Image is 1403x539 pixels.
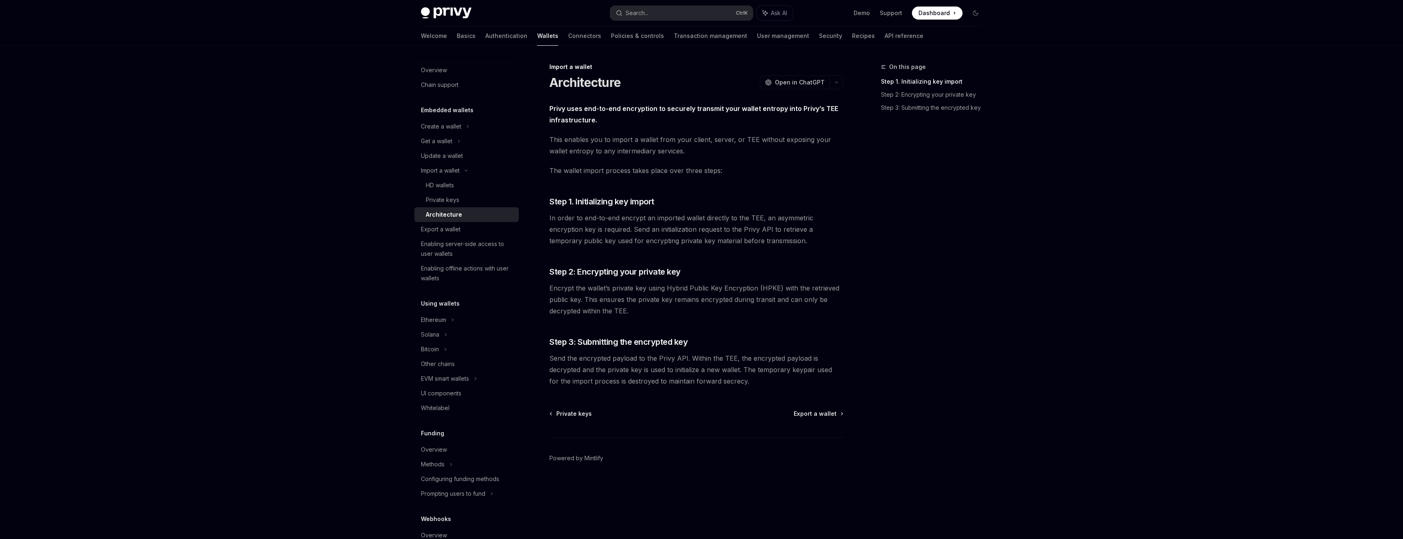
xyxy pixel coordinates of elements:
[421,315,446,325] div: Ethereum
[414,237,519,261] a: Enabling server-side access to user wallets
[421,151,463,161] div: Update a wallet
[611,26,664,46] a: Policies & controls
[414,442,519,457] a: Overview
[421,388,461,398] div: UI components
[881,75,989,88] a: Step 1. Initializing key import
[421,166,460,175] div: Import a wallet
[421,344,439,354] div: Bitcoin
[421,136,452,146] div: Get a wallet
[414,178,519,193] a: HD wallets
[421,459,445,469] div: Methods
[757,6,793,20] button: Ask AI
[414,261,519,286] a: Enabling offline actions with user wallets
[421,65,447,75] div: Overview
[426,210,462,220] div: Architecture
[421,474,499,484] div: Configuring funding methods
[969,7,982,20] button: Toggle dark mode
[549,165,843,176] span: The wallet import process takes place over three steps:
[421,122,461,131] div: Create a wallet
[626,8,648,18] div: Search...
[421,80,458,90] div: Chain support
[736,10,748,16] span: Ctrl K
[414,149,519,163] a: Update a wallet
[421,403,449,413] div: Whitelabel
[421,514,451,524] h5: Webhooks
[880,9,902,17] a: Support
[885,26,923,46] a: API reference
[854,9,870,17] a: Demo
[760,75,830,89] button: Open in ChatGPT
[414,193,519,207] a: Private keys
[421,445,447,455] div: Overview
[414,386,519,401] a: UI components
[775,78,825,87] span: Open in ChatGPT
[771,9,787,17] span: Ask AI
[549,282,843,317] span: Encrypt the wallet’s private key using Hybrid Public Key Encryption (HPKE) with the retrieved pub...
[549,212,843,246] span: In order to end-to-end encrypt an imported wallet directly to the TEE, an asymmetric encryption k...
[549,134,843,157] span: This enables you to import a wallet from your client, server, or TEE without exposing your wallet...
[819,26,842,46] a: Security
[421,239,514,259] div: Enabling server-side access to user wallets
[414,222,519,237] a: Export a wallet
[881,101,989,114] a: Step 3: Submitting the encrypted key
[549,196,654,207] span: Step 1. Initializing key import
[757,26,809,46] a: User management
[889,62,926,72] span: On this page
[414,63,519,78] a: Overview
[414,472,519,486] a: Configuring funding methods
[549,75,621,90] h1: Architecture
[549,336,688,348] span: Step 3: Submitting the encrypted key
[414,207,519,222] a: Architecture
[610,6,753,20] button: Search...CtrlK
[549,454,603,462] a: Powered by Mintlify
[414,401,519,415] a: Whitelabel
[674,26,747,46] a: Transaction management
[794,410,843,418] a: Export a wallet
[414,357,519,371] a: Other chains
[568,26,601,46] a: Connectors
[549,353,843,387] span: Send the encrypted payload to the Privy API. Within the TEE, the encrypted payload is decrypted a...
[421,264,514,283] div: Enabling offline actions with user wallets
[421,359,455,369] div: Other chains
[421,299,460,308] h5: Using wallets
[556,410,592,418] span: Private keys
[485,26,527,46] a: Authentication
[549,104,838,124] strong: Privy uses end-to-end encryption to securely transmit your wallet entropy into Privy’s TEE infras...
[421,489,485,499] div: Prompting users to fund
[421,224,460,234] div: Export a wallet
[421,374,469,384] div: EVM smart wallets
[414,78,519,92] a: Chain support
[918,9,950,17] span: Dashboard
[421,7,471,19] img: dark logo
[426,195,459,205] div: Private keys
[426,180,454,190] div: HD wallets
[549,266,681,277] span: Step 2: Encrypting your private key
[550,410,592,418] a: Private keys
[881,88,989,101] a: Step 2: Encrypting your private key
[421,330,439,339] div: Solana
[421,26,447,46] a: Welcome
[421,105,474,115] h5: Embedded wallets
[912,7,963,20] a: Dashboard
[421,428,444,438] h5: Funding
[549,63,843,71] div: Import a wallet
[794,410,836,418] span: Export a wallet
[457,26,476,46] a: Basics
[537,26,558,46] a: Wallets
[852,26,875,46] a: Recipes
